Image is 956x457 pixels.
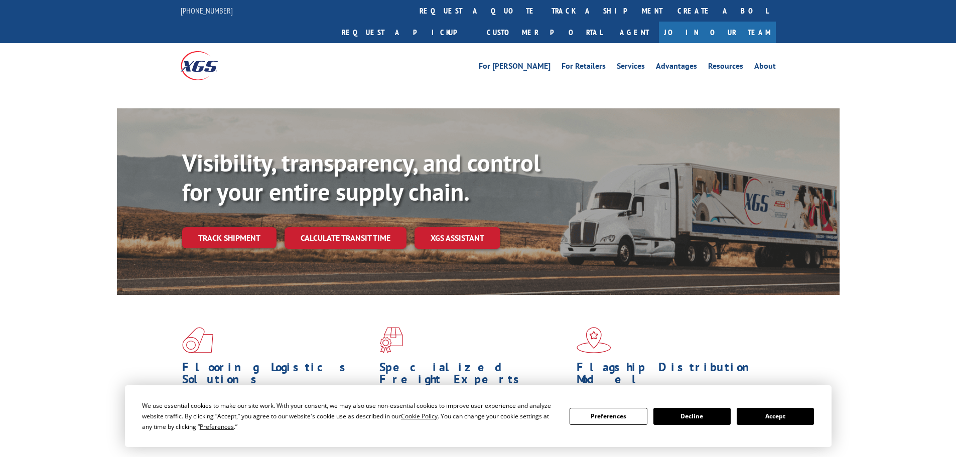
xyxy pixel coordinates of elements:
[570,408,647,425] button: Preferences
[182,227,277,248] a: Track shipment
[610,22,659,43] a: Agent
[182,327,213,353] img: xgs-icon-total-supply-chain-intelligence-red
[653,408,731,425] button: Decline
[125,385,832,447] div: Cookie Consent Prompt
[479,62,551,73] a: For [PERSON_NAME]
[142,400,558,432] div: We use essential cookies to make our site work. With your consent, we may also use non-essential ...
[737,408,814,425] button: Accept
[479,22,610,43] a: Customer Portal
[182,147,540,207] b: Visibility, transparency, and control for your entire supply chain.
[617,62,645,73] a: Services
[562,62,606,73] a: For Retailers
[334,22,479,43] a: Request a pickup
[379,361,569,390] h1: Specialized Freight Experts
[285,227,406,249] a: Calculate transit time
[577,361,766,390] h1: Flagship Distribution Model
[415,227,500,249] a: XGS ASSISTANT
[379,327,403,353] img: xgs-icon-focused-on-flooring-red
[200,422,234,431] span: Preferences
[659,22,776,43] a: Join Our Team
[182,361,372,390] h1: Flooring Logistics Solutions
[708,62,743,73] a: Resources
[181,6,233,16] a: [PHONE_NUMBER]
[577,327,611,353] img: xgs-icon-flagship-distribution-model-red
[656,62,697,73] a: Advantages
[754,62,776,73] a: About
[401,412,438,420] span: Cookie Policy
